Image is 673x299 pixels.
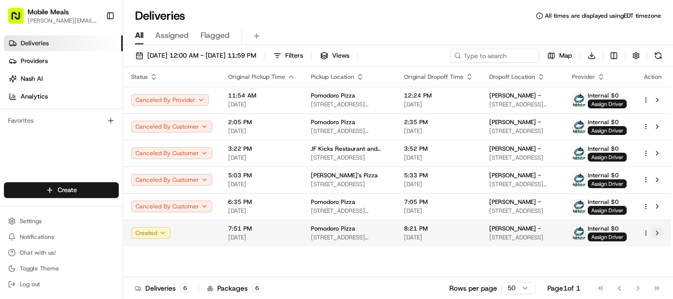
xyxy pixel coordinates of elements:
button: [PERSON_NAME][EMAIL_ADDRESS][DOMAIN_NAME] [28,17,98,25]
span: [PERSON_NAME] - [489,225,541,233]
span: [STREET_ADDRESS][PERSON_NAME][PERSON_NAME] [311,100,388,108]
span: [DATE] [228,233,295,241]
input: Clear [26,64,163,74]
img: MM.png [572,200,585,213]
span: Knowledge Base [20,143,75,153]
button: Filters [269,49,307,63]
span: Log out [20,280,40,288]
span: 7:51 PM [228,225,295,233]
span: Assign Driver [588,153,627,162]
span: [STREET_ADDRESS][PERSON_NAME] [489,180,556,188]
span: [PERSON_NAME] - [489,171,541,179]
span: Analytics [21,92,48,101]
span: Internal $0 [588,225,619,233]
span: Assign Driver [588,126,627,135]
span: Original Pickup Time [228,73,285,81]
span: [STREET_ADDRESS] [489,127,556,135]
img: 1736555255976-a54dd68f-1ca7-489b-9aae-adbdc363a1c4 [10,94,28,112]
span: Dropoff Location [489,73,535,81]
span: [STREET_ADDRESS][PERSON_NAME] [489,100,556,108]
button: Create [4,182,119,198]
div: Action [642,73,663,81]
span: Internal $0 [588,171,619,179]
span: Original Dropoff Time [404,73,464,81]
span: 2:35 PM [404,118,473,126]
span: Toggle Theme [20,265,59,272]
span: [DATE] [404,233,473,241]
span: Provider [572,73,595,81]
span: [PERSON_NAME] - [489,92,541,100]
button: Notifications [4,230,119,244]
img: MM.png [572,94,585,106]
span: [STREET_ADDRESS] [311,154,388,162]
span: [PERSON_NAME] - [489,118,541,126]
span: Mobile Meals [28,7,69,17]
img: MM.png [572,147,585,160]
button: Refresh [651,49,665,63]
button: Log out [4,277,119,291]
a: Analytics [4,89,123,104]
span: [STREET_ADDRESS] [489,154,556,162]
span: All [135,30,143,41]
span: Map [559,51,572,60]
span: Assign Driver [588,179,627,188]
span: [DATE] [404,180,473,188]
span: Chat with us! [20,249,56,257]
input: Type to search [450,49,539,63]
span: Notifications [20,233,54,241]
img: MM.png [572,227,585,239]
a: Providers [4,53,123,69]
button: Canceled By Provider [131,94,209,106]
button: [DATE] 12:00 AM - [DATE] 11:59 PM [131,49,261,63]
div: Packages [207,283,263,293]
span: All times are displayed using EDT timezone [545,12,661,20]
button: Canceled By Customer [131,174,212,186]
button: Start new chat [168,97,179,109]
span: [STREET_ADDRESS] [489,207,556,215]
div: Deliveries [135,283,191,293]
span: 7:05 PM [404,198,473,206]
span: [DATE] [404,154,473,162]
a: 💻API Documentation [79,139,162,157]
span: 12:24 PM [404,92,473,100]
span: 8:21 PM [404,225,473,233]
span: [DATE] [228,127,295,135]
span: Internal $0 [588,198,619,206]
a: Powered byPylon [69,166,119,174]
span: API Documentation [93,143,158,153]
div: 📗 [10,144,18,152]
span: Assign Driver [588,100,627,108]
span: Assign Driver [588,233,627,241]
span: 6:35 PM [228,198,295,206]
span: Filters [285,51,303,60]
span: Internal $0 [588,92,619,100]
span: Internal $0 [588,145,619,153]
span: Status [131,73,148,81]
p: Rows per page [449,283,497,293]
span: [DATE] [228,154,295,162]
span: [DATE] [228,207,295,215]
span: Assign Driver [588,206,627,215]
span: Deliveries [21,39,49,48]
span: 5:03 PM [228,171,295,179]
button: Canceled By Customer [131,121,212,133]
div: Start new chat [34,94,162,104]
span: Pomodoro Pizza [311,198,355,206]
span: [STREET_ADDRESS][PERSON_NAME][PERSON_NAME] [311,127,388,135]
a: Nash AI [4,71,123,87]
span: 2:05 PM [228,118,295,126]
span: Assigned [155,30,189,41]
h1: Deliveries [135,8,185,24]
span: [STREET_ADDRESS][PERSON_NAME][PERSON_NAME] [311,207,388,215]
button: Map [543,49,576,63]
span: Providers [21,57,48,66]
a: 📗Knowledge Base [6,139,79,157]
button: Created [131,227,170,239]
span: Pomodoro Pizza [311,118,355,126]
span: [PERSON_NAME]'s Pizza [311,171,378,179]
span: [PERSON_NAME] - [489,198,541,206]
div: Page 1 of 1 [547,283,580,293]
span: Views [332,51,349,60]
span: Pomodoro Pizza [311,92,355,100]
